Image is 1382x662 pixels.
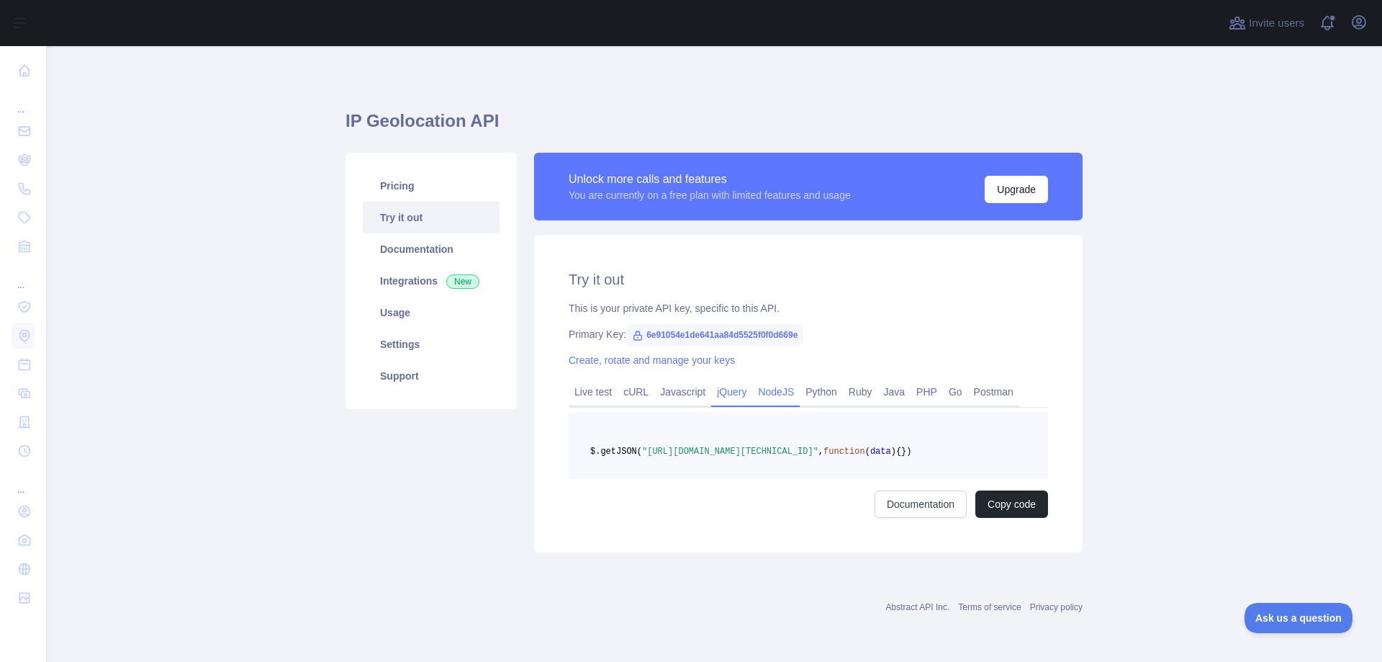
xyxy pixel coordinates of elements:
a: Try it out [363,202,500,233]
a: Python [800,380,843,403]
iframe: Toggle Customer Support [1245,603,1353,633]
span: New [446,274,479,289]
span: , [818,447,823,457]
a: Privacy policy [1030,602,1083,612]
div: Unlock more calls and features [569,171,851,188]
div: This is your private API key, specific to this API. [569,301,1048,316]
div: ... [12,467,35,496]
a: Terms of service [958,602,1021,612]
a: Javascript [654,380,711,403]
a: Java [878,380,911,403]
div: ... [12,86,35,115]
a: Usage [363,297,500,328]
a: Live test [569,380,618,403]
a: Integrations New [363,265,500,297]
a: Create, rotate and manage your keys [569,354,735,366]
a: Documentation [875,491,967,518]
a: Ruby [843,380,878,403]
div: ... [12,262,35,291]
a: Settings [363,328,500,360]
span: data [870,447,891,457]
a: cURL [618,380,654,403]
a: Go [943,380,968,403]
span: ) [891,447,896,457]
button: Upgrade [985,176,1048,203]
a: Documentation [363,233,500,265]
div: Primary Key: [569,327,1048,341]
a: Pricing [363,170,500,202]
span: ( [865,447,870,457]
h2: Try it out [569,269,1048,290]
span: 6e91054e1de641aa84d5525f0f0d669e [626,324,803,346]
span: Invite users [1249,15,1304,32]
span: }) [901,447,911,457]
span: "[URL][DOMAIN_NAME][TECHNICAL_ID]" [642,447,818,457]
span: { [896,447,901,457]
a: jQuery [711,380,752,403]
h1: IP Geolocation API [345,109,1083,144]
button: Copy code [975,491,1048,518]
span: $.getJSON( [590,447,642,457]
div: You are currently on a free plan with limited features and usage [569,188,851,202]
button: Invite users [1226,12,1307,35]
a: NodeJS [752,380,800,403]
span: function [823,447,865,457]
a: PHP [911,380,943,403]
a: Postman [968,380,1019,403]
a: Abstract API Inc. [886,602,950,612]
a: Support [363,360,500,392]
